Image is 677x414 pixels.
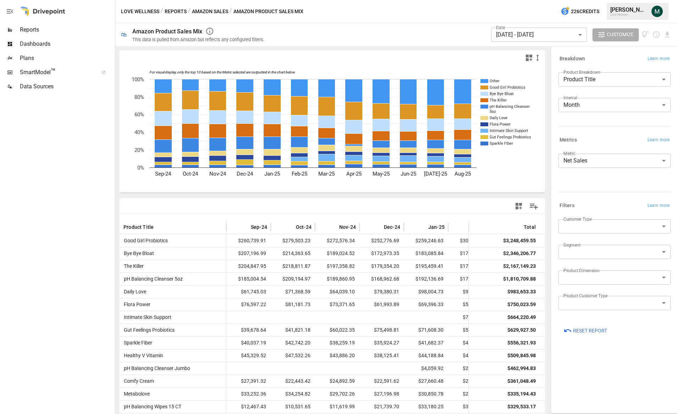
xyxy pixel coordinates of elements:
[121,286,146,298] span: Daily Love
[452,234,489,247] span: $301,511.91
[329,222,338,232] button: Sort
[121,337,152,349] span: Sparkle Fiber
[560,55,585,63] h6: Breakdown
[407,273,445,285] span: $192,136.69
[490,98,507,103] text: The Killer
[610,6,647,13] div: [PERSON_NAME]
[607,30,634,39] span: Customize
[230,349,267,362] span: $45,329.52
[137,165,144,171] text: 0%
[452,349,489,362] span: $41,994.81
[490,122,511,127] text: Flora Power
[230,337,267,349] span: $40,037.19
[230,286,267,298] span: $61,745.03
[154,222,164,232] button: Sort
[134,111,144,118] text: 60%
[490,85,525,90] text: Good Girl Probiotics
[407,286,445,298] span: $98,004.73
[121,388,150,400] span: Metabolove
[642,28,650,41] button: View documentation
[319,324,356,336] span: $60,022.35
[648,137,670,144] span: Learn more
[230,247,267,260] span: $207,196.99
[452,247,489,260] span: $172,402.19
[319,260,356,272] span: $197,358.82
[452,401,489,413] span: $32,647.21
[274,273,312,285] span: $209,194.97
[155,171,171,177] text: Sep-24
[230,375,267,387] span: $27,391.32
[401,171,416,177] text: Jun-25
[563,150,575,156] label: Metric
[373,222,383,232] button: Sort
[507,362,536,375] div: $462,994.83
[230,388,267,400] span: $33,252.36
[363,375,400,387] span: $22,591.62
[274,401,312,413] span: $10,531.65
[274,234,312,247] span: $279,503.23
[132,28,203,35] div: Amazon Product Sales Mix
[319,234,356,247] span: $272,576.34
[452,388,489,400] span: $29,517.30
[274,286,312,298] span: $71,368.59
[558,98,671,112] div: Month
[560,136,577,144] h6: Metrics
[188,7,191,16] div: /
[20,26,114,34] span: Reports
[563,216,592,222] label: Customer Type
[121,260,144,272] span: The Killer
[121,349,163,362] span: Healthy V Vitamin
[558,154,671,168] div: Net Sales
[490,104,530,109] text: pH Balancing Cleanser
[230,324,267,336] span: $39,678.64
[648,55,670,62] span: Learn more
[274,298,312,311] span: $81,181.73
[651,6,663,17] img: Michael Cormack
[526,198,542,214] button: Manage Columns
[274,337,312,349] span: $42,742.20
[363,388,400,400] span: $27,196.98
[593,28,639,41] button: Customize
[319,375,356,387] span: $24,892.59
[452,286,489,298] span: $92,377.02
[503,247,536,260] div: $2,346,206.77
[424,171,447,177] text: [DATE]-25
[558,5,602,18] button: 226Credits
[490,109,496,114] text: 5oz
[524,224,536,230] div: Total
[507,388,536,400] div: $335,194.43
[507,324,536,336] div: $629,927.50
[237,171,253,177] text: Dec-24
[571,7,599,16] span: 226 Credits
[455,171,471,177] text: Aug-25
[663,31,671,39] button: Download report
[161,7,163,16] div: /
[573,326,607,335] span: Reset Report
[503,234,536,247] div: $3,248,459.55
[183,171,198,177] text: Oct-24
[134,129,144,136] text: 40%
[274,388,312,400] span: $34,254.82
[274,247,312,260] span: $214,363.65
[373,171,390,177] text: May-25
[292,171,307,177] text: Feb-25
[363,234,400,247] span: $252,776.69
[407,401,445,413] span: $33,180.25
[209,171,226,177] text: Nov-24
[346,171,362,177] text: Apr-25
[20,40,114,48] span: Dashboards
[264,171,280,177] text: Jan-25
[490,135,531,139] text: Gut Feelings Probiotics
[407,362,445,375] span: $4,059.92
[274,324,312,336] span: $41,821.18
[503,273,536,285] div: $1,810,709.88
[319,273,356,285] span: $189,860.95
[319,388,356,400] span: $29,702.26
[230,298,267,311] span: $76,597.22
[563,242,580,248] label: Segment
[648,202,670,209] span: Learn more
[418,222,428,232] button: Sort
[319,247,356,260] span: $189,024.52
[20,68,94,77] span: SmartModel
